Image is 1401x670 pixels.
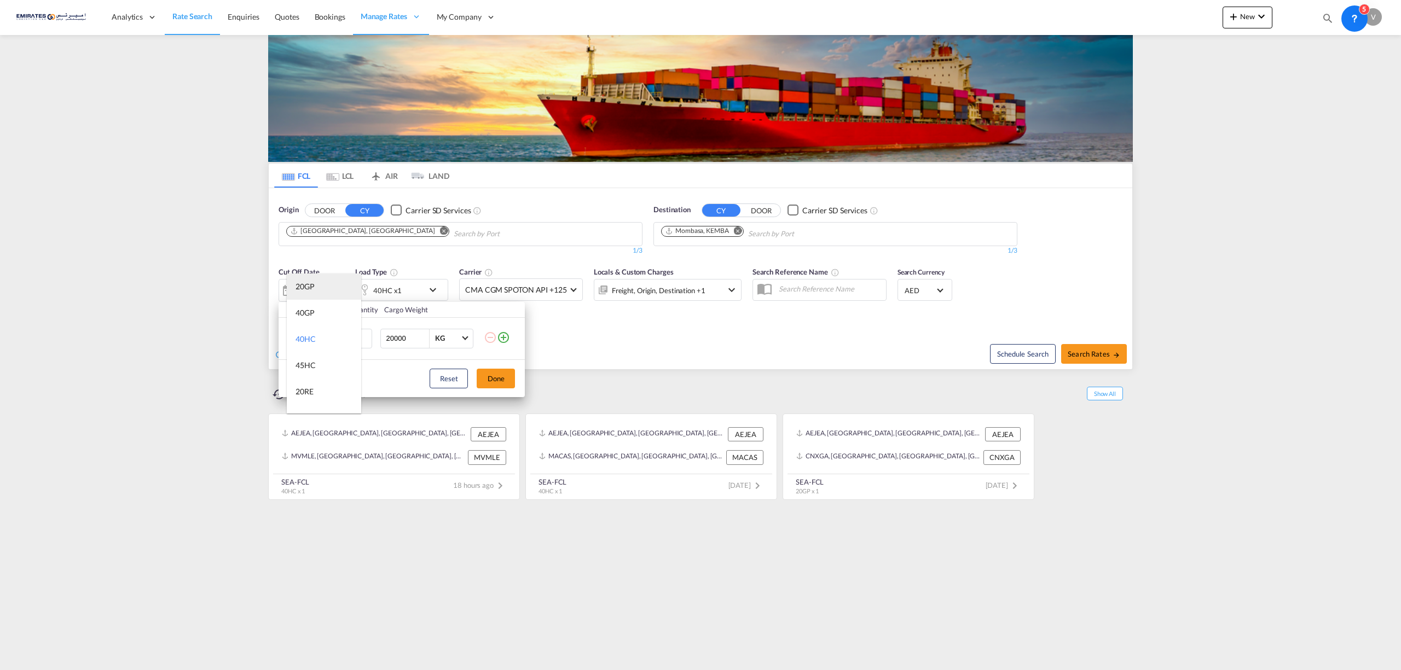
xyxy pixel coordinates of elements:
[296,307,315,318] div: 40GP
[296,334,316,345] div: 40HC
[296,360,316,371] div: 45HC
[296,281,315,292] div: 20GP
[296,412,314,423] div: 40RE
[296,386,314,397] div: 20RE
